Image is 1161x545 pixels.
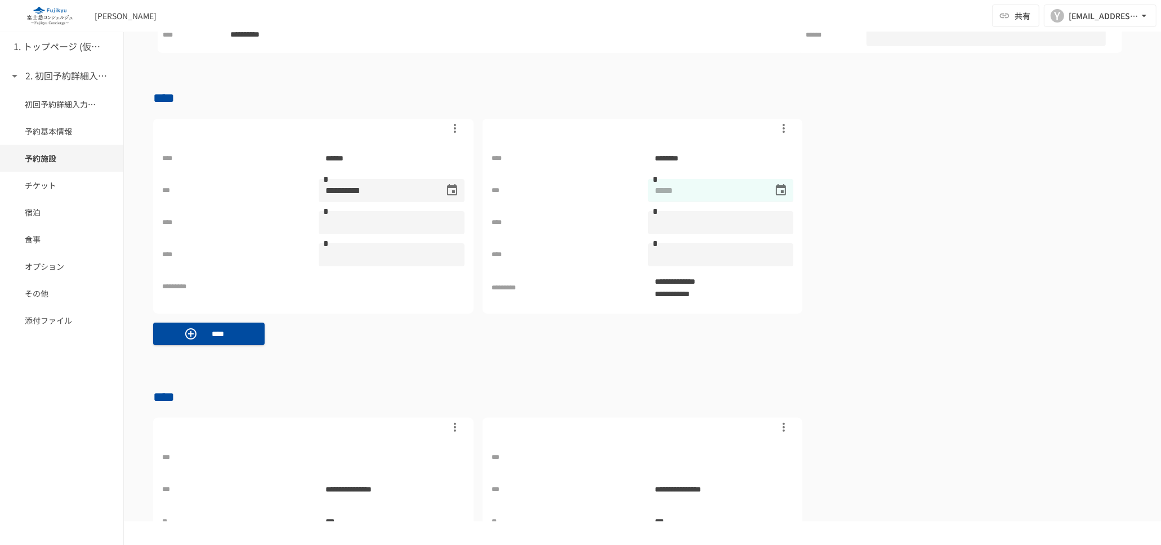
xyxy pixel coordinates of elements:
[25,287,99,300] span: その他
[1051,9,1064,23] div: Y
[26,69,116,83] h6: 2. 初回予約詳細入力ページ
[25,260,99,272] span: オプション
[25,152,99,164] span: 予約施設
[1015,10,1030,22] span: 共有
[14,7,86,25] img: eQeGXtYPV2fEKIA3pizDiVdzO5gJTl2ahLbsPaD2E4R
[25,314,99,327] span: 添付ファイル
[25,206,99,218] span: 宿泊
[1069,9,1138,23] div: [EMAIL_ADDRESS][DOMAIN_NAME]
[14,39,104,54] h6: 1. トップページ (仮予約一覧)
[25,233,99,245] span: 食事
[95,10,157,22] div: [PERSON_NAME]
[25,98,99,110] span: 初回予約詳細入力ページ
[770,179,792,202] button: Choose date
[25,179,99,191] span: チケット
[1044,5,1156,27] button: Y[EMAIL_ADDRESS][DOMAIN_NAME]
[992,5,1039,27] button: 共有
[25,125,99,137] span: 予約基本情報
[441,179,463,202] button: Choose date, selected date is 2025年10月25日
